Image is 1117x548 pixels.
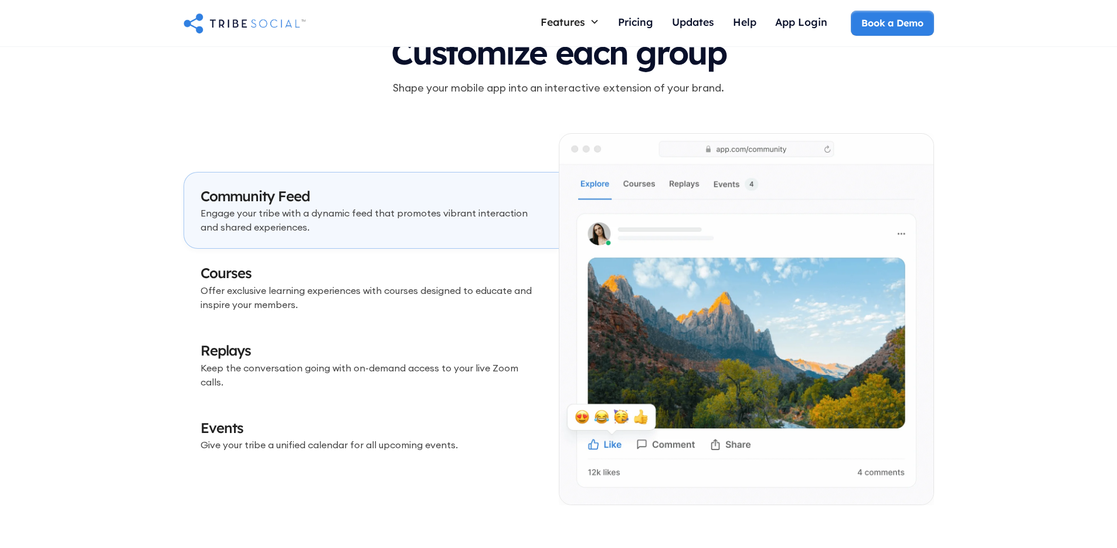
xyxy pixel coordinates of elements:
p: Keep the conversation going with on-demand access to your live Zoom calls. [201,361,542,389]
h3: Replays [201,341,542,361]
a: Updates [663,11,724,36]
h3: Community Feed [201,187,542,207]
h3: Customize each group [184,35,934,71]
div: Help [733,15,756,28]
img: An illustration of Community Feed [559,134,933,505]
div: Pricing [618,15,653,28]
div: Updates [672,15,714,28]
p: Engage your tribe with a dynamic feed that promotes vibrant interaction and shared experiences. [201,206,542,234]
p: Give your tribe a unified calendar for all upcoming events. [201,438,542,452]
div: Features [541,15,585,28]
a: App Login [766,11,837,36]
div: Features [531,11,609,33]
p: Offer exclusive learning experiences with courses designed to educate and inspire your members. [201,283,542,312]
div: App Login [775,15,827,28]
a: home [184,11,305,35]
h3: Events [201,418,542,438]
a: Pricing [609,11,663,36]
p: Shape your mobile app into an interactive extension of your brand. [184,80,934,96]
h3: Courses [201,263,542,283]
a: Book a Demo [851,11,933,35]
a: Help [724,11,766,36]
